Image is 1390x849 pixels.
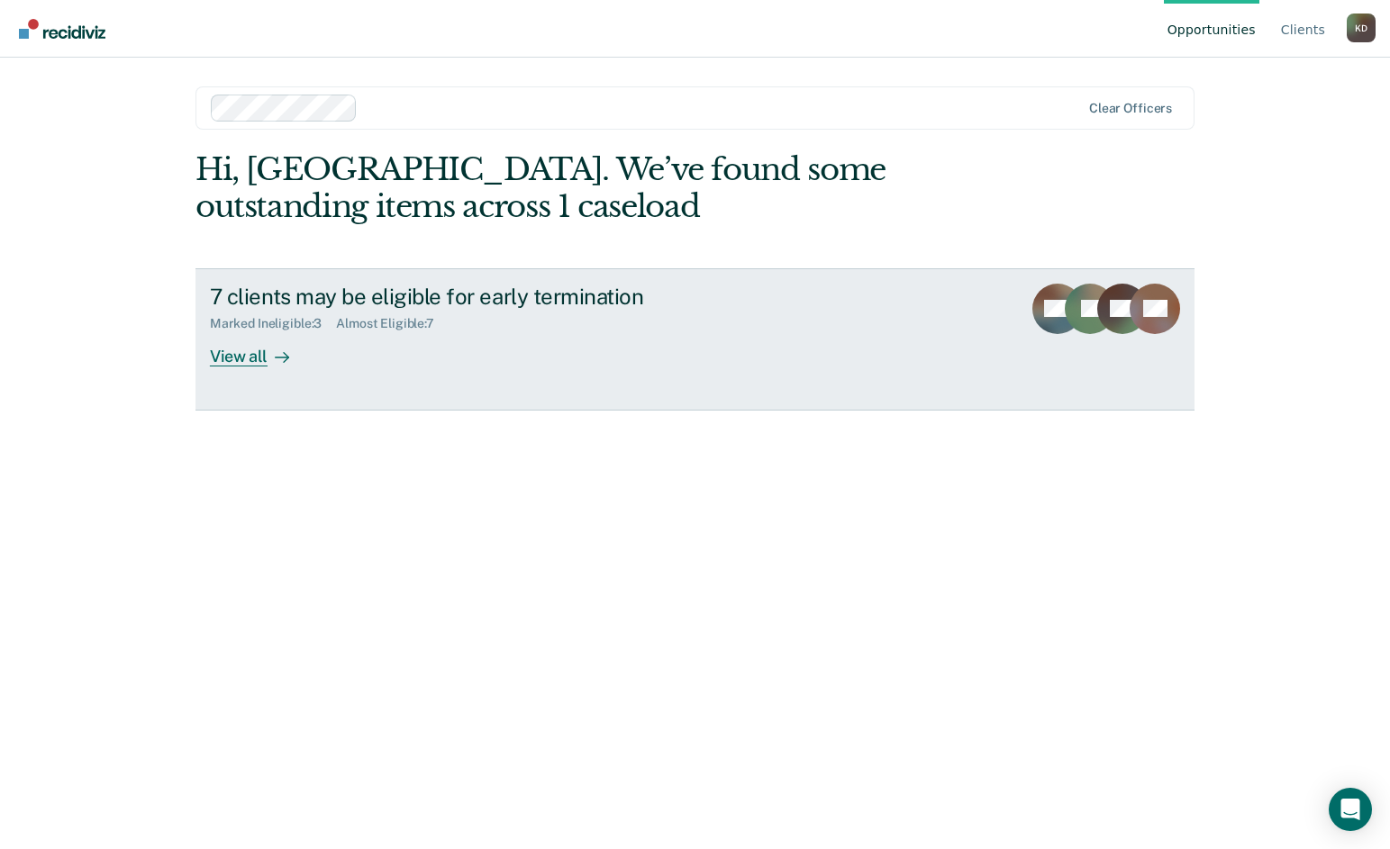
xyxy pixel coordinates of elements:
a: 7 clients may be eligible for early terminationMarked Ineligible:3Almost Eligible:7View all [195,268,1195,411]
img: Recidiviz [19,19,105,39]
div: K D [1347,14,1376,42]
button: Profile dropdown button [1347,14,1376,42]
div: Marked Ineligible : 3 [210,316,336,331]
div: Hi, [GEOGRAPHIC_DATA]. We’ve found some outstanding items across 1 caseload [195,151,995,225]
div: Open Intercom Messenger [1329,788,1372,831]
div: Almost Eligible : 7 [336,316,449,331]
div: Clear officers [1089,101,1172,116]
div: 7 clients may be eligible for early termination [210,284,842,310]
div: View all [210,331,311,366]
